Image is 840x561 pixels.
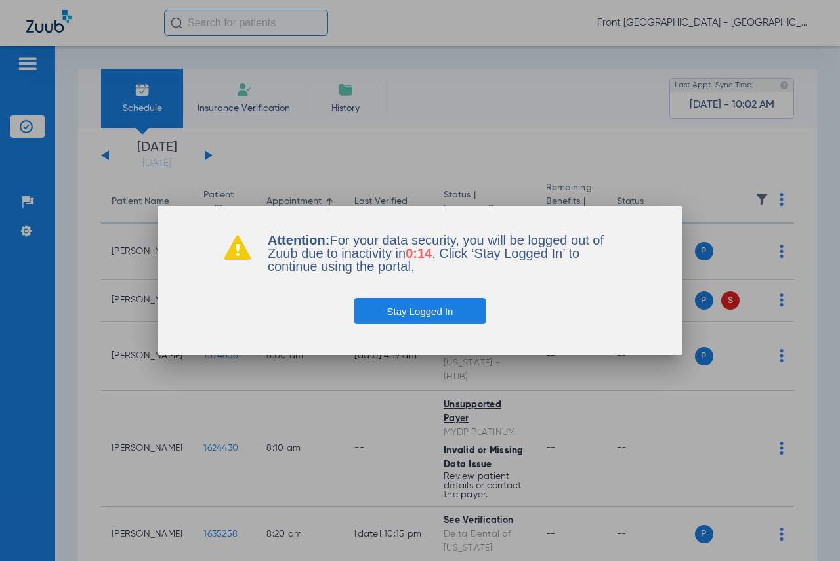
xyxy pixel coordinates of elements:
[354,298,486,324] button: Stay Logged In
[268,233,329,247] b: Attention:
[223,234,252,260] img: warning
[268,234,617,273] p: For your data security, you will be logged out of Zuub due to inactivity in . Click ‘Stay Logged ...
[774,498,840,561] iframe: Chat Widget
[406,246,432,260] span: 0:14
